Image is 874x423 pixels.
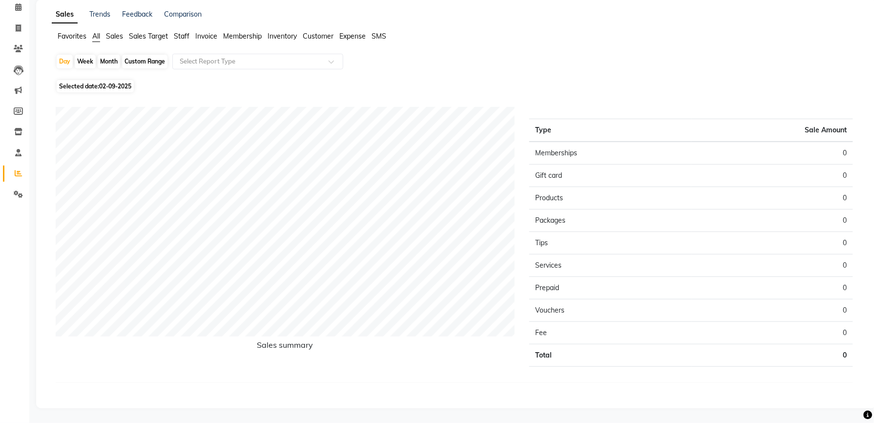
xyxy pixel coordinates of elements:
[529,299,691,322] td: Vouchers
[529,165,691,187] td: Gift card
[122,55,167,68] div: Custom Range
[529,119,691,142] th: Type
[57,80,134,92] span: Selected date:
[122,10,152,19] a: Feedback
[691,142,853,165] td: 0
[174,32,189,41] span: Staff
[691,210,853,232] td: 0
[99,83,131,90] span: 02-09-2025
[89,10,110,19] a: Trends
[691,254,853,277] td: 0
[303,32,333,41] span: Customer
[529,187,691,210] td: Products
[691,277,853,299] td: 0
[58,32,86,41] span: Favorites
[57,55,73,68] div: Day
[691,344,853,367] td: 0
[223,32,262,41] span: Membership
[129,32,168,41] span: Sales Target
[691,232,853,254] td: 0
[339,32,366,41] span: Expense
[164,10,202,19] a: Comparison
[75,55,96,68] div: Week
[529,142,691,165] td: Memberships
[372,32,386,41] span: SMS
[691,187,853,210] td: 0
[92,32,100,41] span: All
[529,254,691,277] td: Services
[529,322,691,344] td: Fee
[268,32,297,41] span: Inventory
[529,232,691,254] td: Tips
[106,32,123,41] span: Sales
[52,6,78,23] a: Sales
[691,119,853,142] th: Sale Amount
[529,210,691,232] td: Packages
[529,277,691,299] td: Prepaid
[691,299,853,322] td: 0
[691,322,853,344] td: 0
[98,55,120,68] div: Month
[529,344,691,367] td: Total
[56,340,515,354] h6: Sales summary
[195,32,217,41] span: Invoice
[691,165,853,187] td: 0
